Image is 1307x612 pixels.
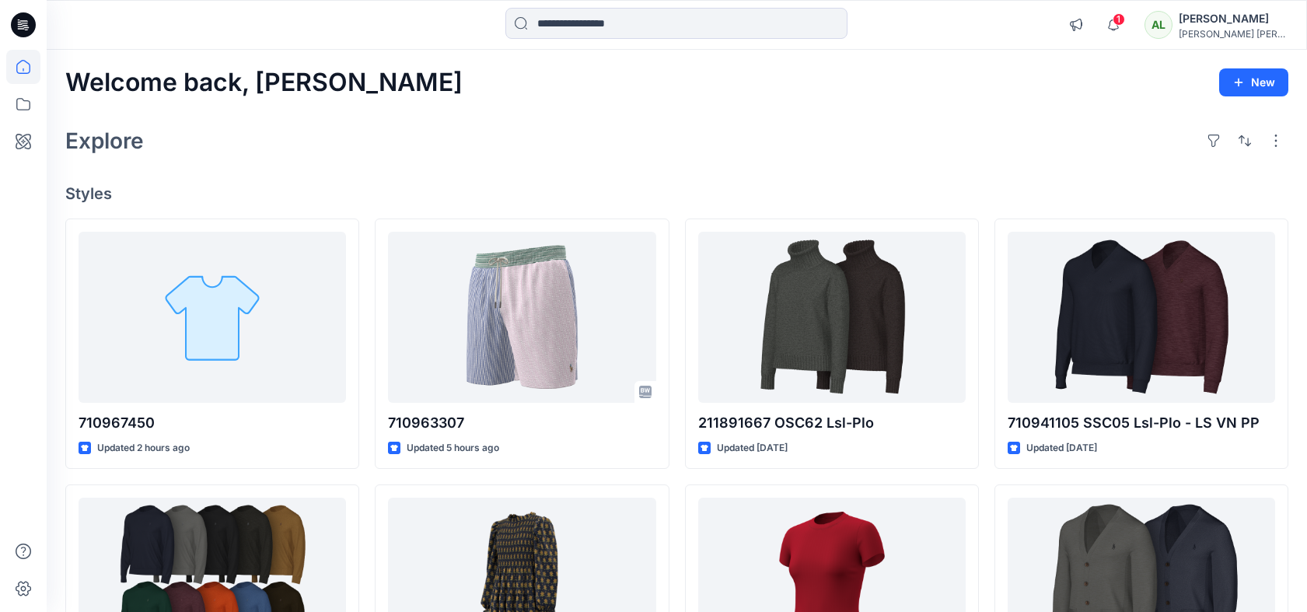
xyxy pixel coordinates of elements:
a: 710941105 SSC05 Lsl-Plo - LS VN PP [1008,232,1275,403]
span: 1 [1113,13,1125,26]
h4: Styles [65,184,1288,203]
p: Updated [DATE] [717,440,788,456]
p: Updated [DATE] [1026,440,1097,456]
a: 710963307 [388,232,655,403]
a: 710967450 [79,232,346,403]
button: New [1219,68,1288,96]
p: Updated 5 hours ago [407,440,499,456]
div: [PERSON_NAME] [PERSON_NAME] [1179,28,1288,40]
p: 710941105 SSC05 Lsl-Plo - LS VN PP [1008,412,1275,434]
p: 211891667 OSC62 Lsl-Plo [698,412,966,434]
div: AL [1144,11,1172,39]
p: Updated 2 hours ago [97,440,190,456]
h2: Welcome back, [PERSON_NAME] [65,68,463,97]
p: 710967450 [79,412,346,434]
p: 710963307 [388,412,655,434]
div: [PERSON_NAME] [1179,9,1288,28]
h2: Explore [65,128,144,153]
a: 211891667 OSC62 Lsl-Plo [698,232,966,403]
